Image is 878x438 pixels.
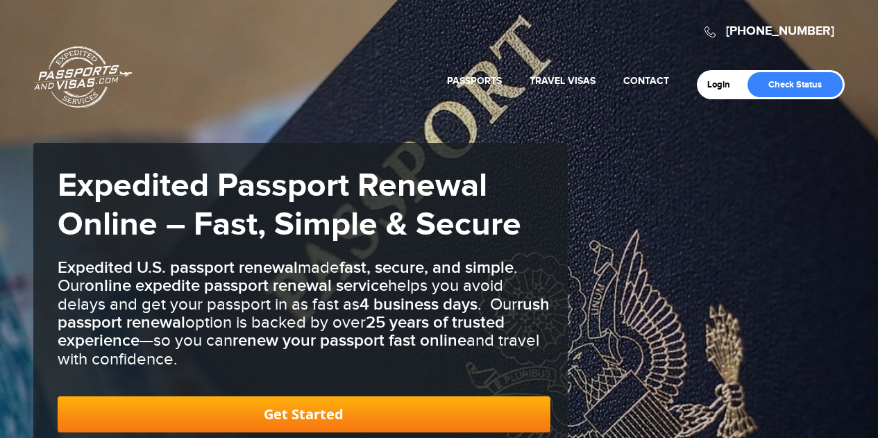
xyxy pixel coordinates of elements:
[58,396,550,432] a: Get Started
[58,258,298,278] b: Expedited U.S. passport renewal
[339,258,514,278] b: fast, secure, and simple
[748,72,843,97] a: Check Status
[360,294,478,314] b: 4 business days
[623,75,669,87] a: Contact
[530,75,596,87] a: Travel Visas
[58,259,550,369] h3: made . Our helps you avoid delays and get your passport in as fast as . Our option is backed by o...
[707,79,740,90] a: Login
[447,75,502,87] a: Passports
[58,166,521,245] strong: Expedited Passport Renewal Online – Fast, Simple & Secure
[726,24,834,39] a: [PHONE_NUMBER]
[85,276,388,296] b: online expedite passport renewal service
[58,294,550,332] b: rush passport renewal
[58,312,505,351] b: 25 years of trusted experience
[233,330,466,351] b: renew your passport fast online
[34,46,133,108] a: Passports & [DOMAIN_NAME]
